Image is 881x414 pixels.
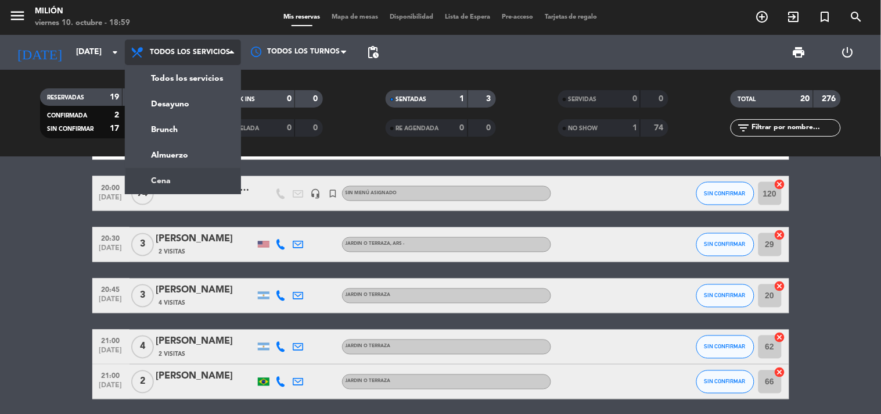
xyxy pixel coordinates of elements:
span: Pre-acceso [496,14,539,20]
span: 20:45 [96,283,125,296]
span: [DATE] [96,245,125,258]
span: SIN CONFIRMAR [704,241,746,248]
div: viernes 10. octubre - 18:59 [35,17,130,29]
span: Lista de Espera [439,14,496,20]
span: 3 [131,284,154,308]
i: menu [9,7,26,24]
strong: 20 [801,95,810,103]
span: 20:30 [96,231,125,245]
span: 2 Visitas [159,248,186,257]
strong: 2 [114,111,119,119]
span: Disponibilidad [384,14,439,20]
span: 4 Visitas [159,299,186,308]
span: 2 [131,370,154,394]
i: search [850,10,864,24]
a: Cena [125,168,240,194]
span: 21:00 [96,334,125,347]
span: JARDIN o TERRAZA [346,379,391,384]
div: [PERSON_NAME] [156,369,255,384]
span: SIN CONFIRMAR [704,344,746,350]
span: TOTAL [738,97,756,102]
i: exit_to_app [787,10,801,24]
strong: 0 [287,95,292,103]
span: Mapa de mesas [326,14,384,20]
span: 3 [131,233,154,256]
i: turned_in_not [328,188,339,199]
strong: 74 [654,124,666,132]
strong: 3 [486,95,493,103]
strong: 0 [659,95,666,103]
span: SIN CONFIRMAR [704,379,746,385]
span: Sin menú asignado [346,191,397,195]
div: [PERSON_NAME] [156,334,255,349]
span: JARDIN o TERRAZA [346,344,391,349]
button: SIN CONFIRMAR [696,233,754,256]
i: cancel [774,281,786,292]
span: SIN CONFIRMAR [47,126,94,132]
strong: 1 [460,95,465,103]
span: JARDIN o TERRAZA [346,242,405,247]
i: cancel [774,367,786,379]
strong: 276 [822,95,839,103]
span: [DATE] [96,347,125,361]
i: cancel [774,179,786,190]
strong: 0 [314,124,321,132]
span: SIN CONFIRMAR [704,292,746,299]
i: add_circle_outline [756,10,769,24]
input: Filtrar por nombre... [750,122,840,134]
i: filter_list [736,121,750,135]
strong: 19 [110,93,119,101]
span: RE AGENDADA [396,126,439,131]
span: pending_actions [366,45,380,59]
strong: 0 [314,95,321,103]
span: CANCELADA [223,126,259,131]
span: 21:00 [96,369,125,382]
strong: 0 [632,95,637,103]
span: JARDIN o TERRAZA [346,293,391,298]
i: arrow_drop_down [108,45,122,59]
span: CONFIRMADA [47,113,87,119]
i: cancel [774,332,786,344]
span: print [792,45,806,59]
strong: 0 [486,124,493,132]
div: [PERSON_NAME] [156,232,255,247]
strong: 17 [110,124,119,133]
button: SIN CONFIRMAR [696,182,754,205]
span: Tarjetas de regalo [539,14,603,20]
span: [DATE] [96,296,125,309]
span: NO SHOW [569,126,598,131]
i: power_settings_new [841,45,855,59]
button: SIN CONFIRMAR [696,336,754,359]
i: cancel [774,230,786,241]
i: [DATE] [9,40,70,65]
span: Todos los servicios [150,48,230,56]
div: [PERSON_NAME] [156,283,255,298]
a: Desayuno [125,91,240,117]
strong: 1 [632,124,637,132]
a: Almuerzo [125,142,240,168]
span: [DATE] [96,194,125,207]
span: 20:00 [96,180,125,194]
i: headset_mic [311,188,321,199]
span: Mis reservas [278,14,326,20]
div: LOG OUT [824,35,872,70]
span: SIN CONFIRMAR [704,190,746,197]
span: SERVIDAS [569,97,597,102]
button: SIN CONFIRMAR [696,284,754,308]
span: SENTADAS [396,97,427,102]
span: 4 [131,336,154,359]
span: [DATE] [96,382,125,395]
div: Milión [35,6,130,17]
span: RESERVADAS [47,95,84,101]
strong: 0 [460,124,465,132]
a: Brunch [125,117,240,142]
span: 2 Visitas [159,350,186,359]
a: Todos los servicios [125,66,240,91]
span: , ARS - [391,242,405,247]
i: turned_in_not [818,10,832,24]
button: SIN CONFIRMAR [696,370,754,394]
button: menu [9,7,26,28]
strong: 0 [287,124,292,132]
